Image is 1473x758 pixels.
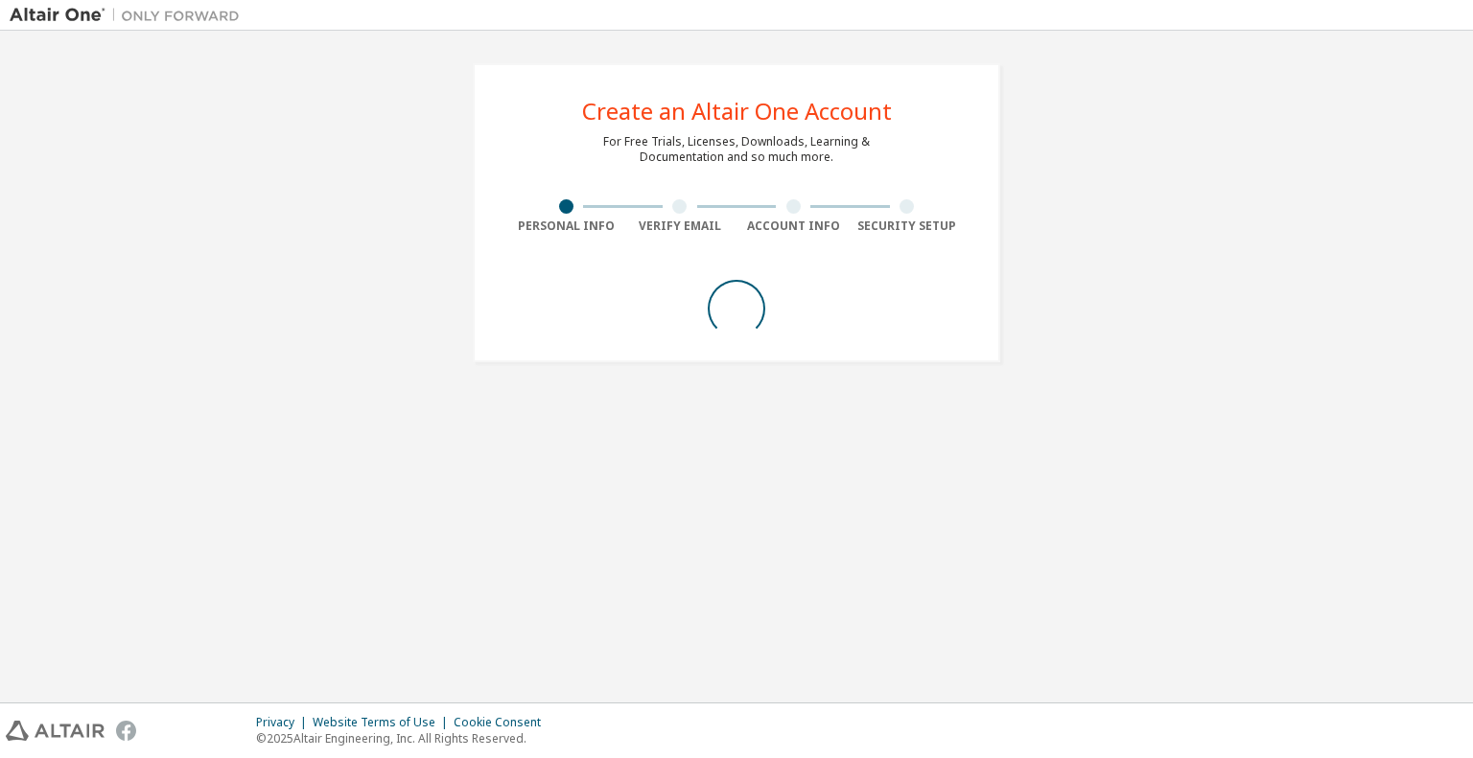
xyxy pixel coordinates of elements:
img: facebook.svg [116,721,136,741]
div: Create an Altair One Account [582,100,892,123]
div: Security Setup [851,218,965,234]
img: Altair One [10,6,249,25]
div: Website Terms of Use [313,715,454,730]
div: Privacy [256,715,313,730]
div: For Free Trials, Licenses, Downloads, Learning & Documentation and so much more. [603,134,870,165]
img: altair_logo.svg [6,721,105,741]
div: Verify Email [623,218,737,234]
div: Personal Info [509,218,623,234]
div: Account Info [736,218,851,234]
p: © 2025 Altair Engineering, Inc. All Rights Reserved. [256,730,552,747]
div: Cookie Consent [454,715,552,730]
